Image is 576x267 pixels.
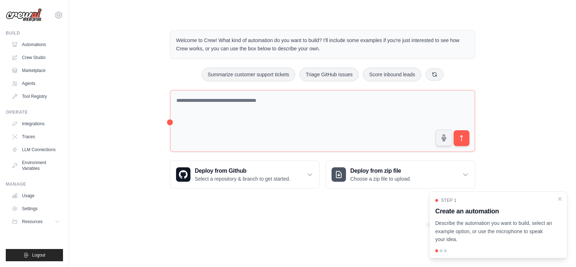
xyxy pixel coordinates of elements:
[9,91,63,102] a: Tool Registry
[195,167,290,175] h3: Deploy from Github
[9,203,63,214] a: Settings
[176,36,469,53] p: Welcome to Crew! What kind of automation do you want to build? I'll include some examples if you'...
[6,181,63,187] div: Manage
[9,144,63,155] a: LLM Connections
[435,206,553,216] h3: Create an automation
[9,52,63,63] a: Crew Studio
[9,65,63,76] a: Marketplace
[441,198,456,203] span: Step 1
[9,78,63,89] a: Agents
[6,8,42,22] img: Logo
[435,219,553,244] p: Describe the automation you want to build, select an example option, or use the microphone to spe...
[22,219,42,225] span: Resources
[540,232,576,267] iframe: Chat Widget
[202,68,295,81] button: Summarize customer support tickets
[350,175,411,182] p: Choose a zip file to upload.
[6,249,63,261] button: Logout
[9,118,63,130] a: Integrations
[6,109,63,115] div: Operate
[363,68,421,81] button: Score inbound leads
[9,190,63,202] a: Usage
[9,216,63,227] button: Resources
[32,252,45,258] span: Logout
[195,175,290,182] p: Select a repository & branch to get started.
[9,157,63,174] a: Environment Variables
[9,131,63,142] a: Traces
[540,232,576,267] div: Widget de chat
[300,68,359,81] button: Triage GitHub issues
[6,30,63,36] div: Build
[9,39,63,50] a: Automations
[557,196,563,202] button: Close walkthrough
[350,167,411,175] h3: Deploy from zip file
